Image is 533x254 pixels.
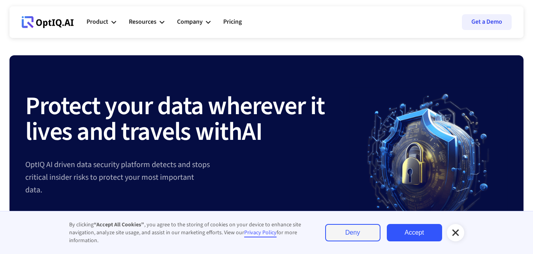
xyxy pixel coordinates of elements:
[87,10,116,34] div: Product
[22,10,74,34] a: Webflow Homepage
[25,88,325,150] strong: Protect your data wherever it lives and travels with
[25,158,350,196] div: OptIQ AI driven data security platform detects and stops critical insider risks to protect your m...
[177,10,211,34] div: Company
[242,114,262,150] strong: AI
[223,10,242,34] a: Pricing
[325,224,380,241] a: Deny
[69,221,309,245] div: By clicking , you agree to the storing of cookies on your device to enhance site navigation, anal...
[87,17,108,27] div: Product
[94,221,144,229] strong: “Accept All Cookies”
[462,14,512,30] a: Get a Demo
[129,10,164,34] div: Resources
[244,229,277,237] a: Privacy Policy
[387,224,442,241] a: Accept
[129,17,156,27] div: Resources
[177,17,203,27] div: Company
